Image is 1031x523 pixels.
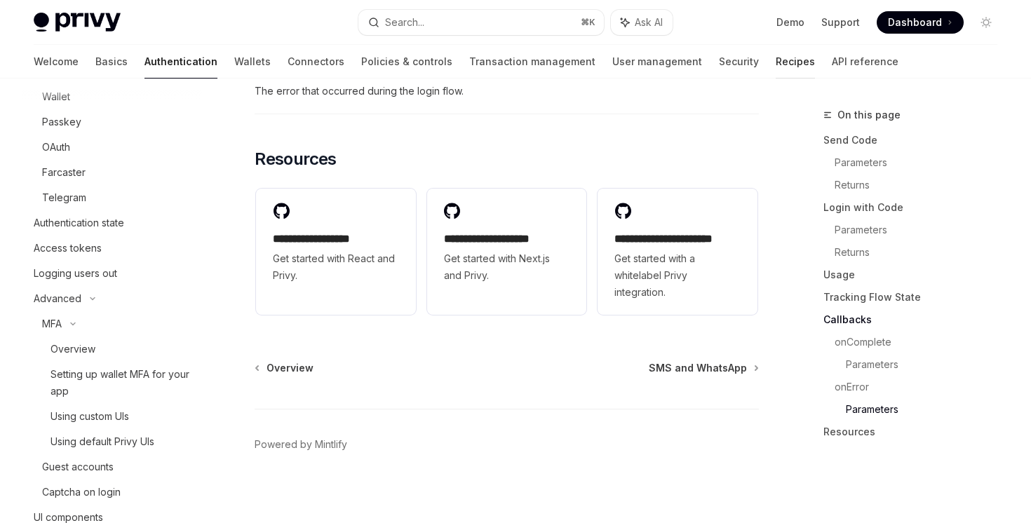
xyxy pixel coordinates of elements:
[144,45,217,79] a: Authentication
[823,264,1009,286] a: Usage
[34,240,102,257] div: Access tokens
[22,404,202,429] a: Using custom UIs
[719,45,759,79] a: Security
[22,160,202,185] a: Farcaster
[22,210,202,236] a: Authentication state
[234,45,271,79] a: Wallets
[846,398,1009,421] a: Parameters
[22,429,202,454] a: Using default Privy UIs
[288,45,344,79] a: Connectors
[877,11,964,34] a: Dashboard
[34,265,117,282] div: Logging users out
[385,14,424,31] div: Search...
[255,148,337,170] span: Resources
[22,261,202,286] a: Logging users out
[358,10,603,35] button: Search...⌘K
[975,11,997,34] button: Toggle dark mode
[42,459,114,475] div: Guest accounts
[832,45,898,79] a: API reference
[823,421,1009,443] a: Resources
[42,139,70,156] div: OAuth
[34,13,121,32] img: light logo
[823,196,1009,219] a: Login with Code
[888,15,942,29] span: Dashboard
[835,219,1009,241] a: Parameters
[34,290,81,307] div: Advanced
[50,408,129,425] div: Using custom UIs
[267,361,314,375] span: Overview
[776,15,804,29] a: Demo
[34,45,79,79] a: Welcome
[469,45,595,79] a: Transaction management
[22,337,202,362] a: Overview
[34,215,124,231] div: Authentication state
[42,189,86,206] div: Telegram
[835,376,1009,398] a: onError
[255,83,759,100] span: The error that occurred during the login flow.
[42,114,81,130] div: Passkey
[776,45,815,79] a: Recipes
[22,480,202,505] a: Captcha on login
[42,164,86,181] div: Farcaster
[22,454,202,480] a: Guest accounts
[581,17,595,28] span: ⌘ K
[649,361,757,375] a: SMS and WhatsApp
[42,484,121,501] div: Captcha on login
[444,250,570,284] span: Get started with Next.js and Privy.
[50,341,95,358] div: Overview
[22,362,202,404] a: Setting up wallet MFA for your app
[837,107,901,123] span: On this page
[614,250,741,301] span: Get started with a whitelabel Privy integration.
[95,45,128,79] a: Basics
[255,437,347,451] a: Powered by Mintlify
[256,361,314,375] a: Overview
[22,109,202,135] a: Passkey
[823,129,1009,151] a: Send Code
[361,45,452,79] a: Policies & controls
[22,135,202,160] a: OAuth
[50,366,194,400] div: Setting up wallet MFA for your app
[22,185,202,210] a: Telegram
[823,308,1009,331] a: Callbacks
[821,15,860,29] a: Support
[611,10,673,35] button: Ask AI
[835,151,1009,174] a: Parameters
[835,331,1009,353] a: onComplete
[42,315,62,332] div: MFA
[635,15,663,29] span: Ask AI
[22,236,202,261] a: Access tokens
[835,174,1009,196] a: Returns
[649,361,747,375] span: SMS and WhatsApp
[50,433,154,450] div: Using default Privy UIs
[846,353,1009,376] a: Parameters
[823,286,1009,308] a: Tracking Flow State
[612,45,702,79] a: User management
[835,241,1009,264] a: Returns
[273,250,399,284] span: Get started with React and Privy.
